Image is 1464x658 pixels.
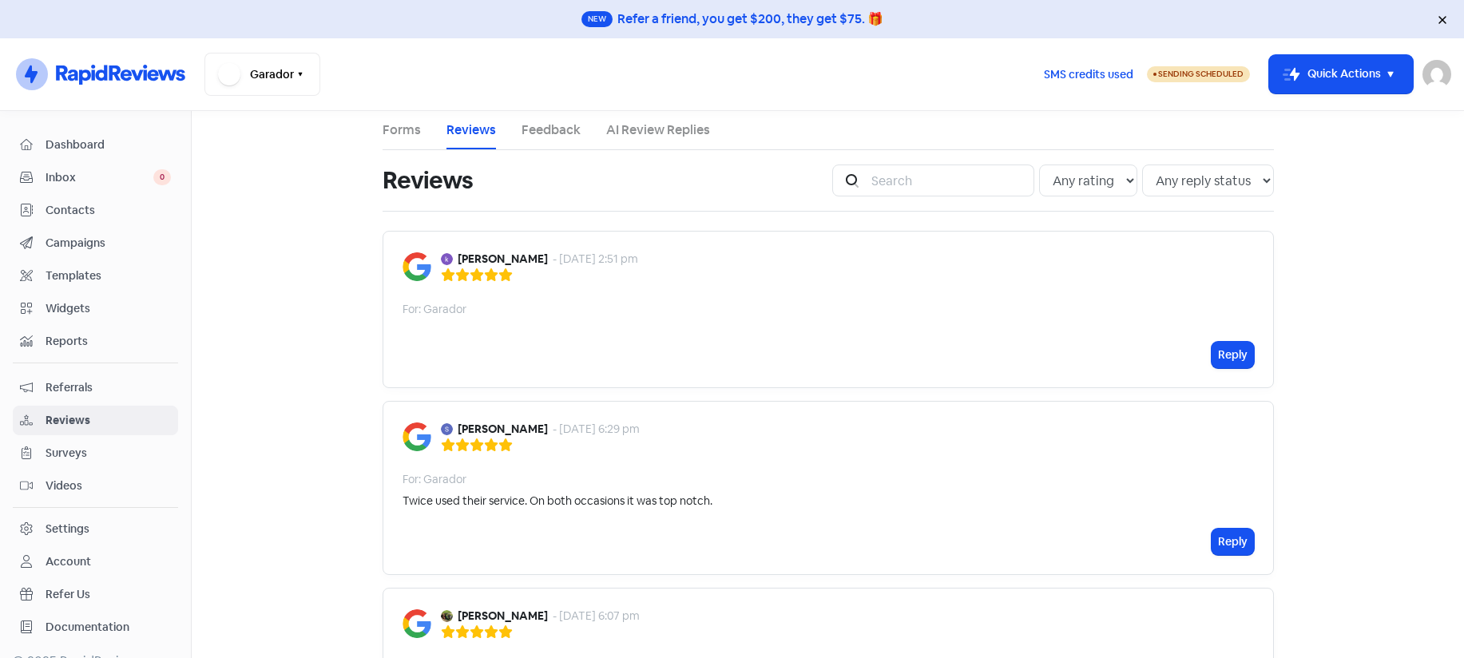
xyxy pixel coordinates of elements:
span: 0 [153,169,171,185]
span: Sending Scheduled [1158,69,1244,79]
a: Documentation [13,612,178,642]
img: Avatar [441,423,453,435]
a: Campaigns [13,228,178,258]
img: Image [403,252,431,281]
div: - [DATE] 6:29 pm [553,421,640,438]
span: Inbox [46,169,153,186]
div: - [DATE] 6:07 pm [553,608,640,624]
span: Widgets [46,300,171,317]
h1: Reviews [383,155,474,206]
div: For: Garador [403,301,466,318]
span: Reviews [46,412,171,429]
span: Contacts [46,202,171,219]
a: Refer Us [13,580,178,609]
a: Surveys [13,438,178,468]
span: Videos [46,478,171,494]
span: Campaigns [46,235,171,252]
span: Documentation [46,619,171,636]
div: For: Garador [403,471,466,488]
a: Reports [13,327,178,356]
a: Forms [383,121,421,140]
a: Referrals [13,373,178,402]
a: Templates [13,261,178,291]
b: [PERSON_NAME] [458,421,548,438]
span: Surveys [46,445,171,462]
a: Reviews [446,121,496,140]
span: Templates [46,268,171,284]
button: Quick Actions [1269,55,1413,93]
span: Dashboard [46,137,171,153]
a: Feedback [522,121,581,140]
span: Referrals [46,379,171,396]
span: Refer Us [46,586,171,603]
a: Dashboard [13,130,178,160]
a: Settings [13,514,178,544]
button: Reply [1212,342,1254,368]
a: Contacts [13,196,178,225]
img: Image [403,422,431,451]
b: [PERSON_NAME] [458,608,548,624]
a: Account [13,547,178,577]
img: Image [403,609,431,638]
img: Avatar [441,253,453,265]
a: AI Review Replies [606,121,710,140]
a: Widgets [13,294,178,323]
img: User [1422,60,1451,89]
span: Reports [46,333,171,350]
a: SMS credits used [1030,65,1147,81]
button: Reply [1212,529,1254,555]
a: Sending Scheduled [1147,65,1250,84]
a: Inbox 0 [13,163,178,192]
input: Search [862,164,1034,196]
span: New [581,11,613,27]
b: [PERSON_NAME] [458,251,548,268]
div: Twice used their service. On both occasions it was top notch. [403,493,712,509]
a: Reviews [13,406,178,435]
button: Garador [204,53,320,96]
a: Videos [13,471,178,501]
span: SMS credits used [1044,66,1133,83]
div: Settings [46,521,89,537]
div: - [DATE] 2:51 pm [553,251,638,268]
div: Refer a friend, you get $200, they get $75. 🎁 [617,10,883,29]
div: Account [46,553,91,570]
img: Avatar [441,610,453,622]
